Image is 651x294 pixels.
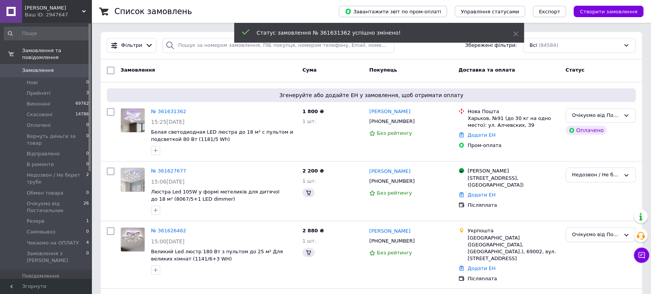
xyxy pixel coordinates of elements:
div: Очікуємо від Постачальник [572,112,620,120]
a: Фото товару [121,168,145,192]
a: [PERSON_NAME] [369,108,410,115]
span: 1 800 ₴ [302,109,324,114]
div: [GEOGRAPHIC_DATA] ([GEOGRAPHIC_DATA], [GEOGRAPHIC_DATA].), 69002, вул. [STREET_ADDRESS] [468,235,559,262]
span: Повідомлення [22,273,59,280]
div: Очікуємо від Постачальник [572,231,620,239]
span: 3 [86,90,89,97]
span: Відправлено [27,150,60,157]
span: Скасовані [27,111,53,118]
img: Фото товару [121,168,145,192]
span: Замовлення [121,67,155,73]
span: 0 [86,122,89,129]
a: № 361631362 [151,109,186,114]
span: 0 [86,133,89,147]
span: Без рейтингу [377,190,412,196]
img: Фото товару [121,109,145,132]
span: Статус [566,67,585,73]
span: Недозвон / Не берет трубк [27,172,86,185]
span: Створити замовлення [580,9,637,14]
a: № 361626462 [151,228,186,233]
a: Фото товару [121,227,145,252]
div: Укрпошта [468,227,559,234]
span: Обмен товара [27,190,63,197]
span: В ремонте [27,161,54,168]
span: Управління статусами [461,9,519,14]
span: 0 [86,161,89,168]
span: Резерв [27,218,45,225]
span: 15:25[DATE] [151,119,185,125]
span: 0 [86,150,89,157]
span: Без рейтингу [377,250,412,256]
span: Замовлення [22,67,54,74]
span: 0 [86,228,89,235]
span: Експорт [539,9,560,14]
h1: Список замовлень [114,7,192,16]
a: Люстра Led 105W у формі метеликів для дитячої до 18 м² (8067/5+1 LED dimmer) [151,189,279,202]
span: Самовывоз [27,228,55,235]
a: [PERSON_NAME] [369,168,410,175]
span: Прийняті [27,90,50,97]
input: Пошук [4,27,90,40]
input: Пошук за номером замовлення, ПІБ покупця, номером телефону, Email, номером накладної [162,38,394,53]
a: Створити замовлення [566,8,643,14]
div: Оплачено [566,126,607,135]
span: Доставка та оплата [458,67,515,73]
span: Без рейтингу [377,130,412,136]
span: 1 шт. [302,238,316,244]
div: Післяплата [468,275,559,282]
button: Чат з покупцем [634,248,649,263]
button: Експорт [533,6,566,17]
span: Завантажити звіт по пром-оплаті [345,8,441,15]
span: Вернуть деньги за товар [27,133,86,147]
span: 1 шт. [302,118,316,124]
div: [PERSON_NAME] [468,168,559,174]
a: Великий Led люстр 180 Вт з пультом до 25 м² Для великих кімнат (1141/6+3 WH) [151,249,283,262]
span: 0 [86,190,89,197]
a: Додати ЕН [468,265,495,271]
span: 1 [86,218,89,225]
span: (84584) [538,42,558,48]
span: 2 [86,172,89,185]
div: Статус замовлення № 361631362 успішно змінено! [257,29,494,37]
span: 1 шт. [302,178,316,184]
span: [PHONE_NUMBER] [369,118,415,124]
button: Завантажити звіт по пром-оплаті [339,6,447,17]
a: [PERSON_NAME] [369,228,410,235]
span: 69762 [76,101,89,107]
a: № 361627677 [151,168,186,174]
span: Оплачені [27,122,51,129]
a: Фото товару [121,108,145,133]
span: Нові [27,79,38,86]
div: Харьков, №91 (до 30 кг на одно место): ул. Алчевских, 39 [468,115,559,129]
span: Покупець [369,67,397,73]
div: Недозвон / Не берет трубк [572,171,620,179]
span: 0 [86,250,89,264]
a: Додати ЕН [468,192,495,198]
span: Фільтри [121,42,142,49]
span: Замовлення та повідомлення [22,47,92,61]
span: Чекаємо на ОПЛАТУ [27,240,79,246]
span: Згенеруйте або додайте ЕН у замовлення, щоб отримати оплату [110,91,633,99]
span: 2 880 ₴ [302,228,324,233]
span: Cума [302,67,317,73]
div: Ваш ID: 2947647 [25,11,92,18]
span: 15:06[DATE] [151,179,185,185]
span: Всі [529,42,537,49]
span: 0 [86,79,89,86]
div: Післяплата [468,202,559,209]
button: Створити замовлення [574,6,643,17]
span: [PHONE_NUMBER] [369,238,415,244]
button: Управління статусами [455,6,525,17]
span: 26 [84,200,89,214]
span: Збережені фільтри: [465,42,517,49]
span: 4 [86,240,89,246]
a: Белая светодиодная LED люстра до 18 м² с пультом и подсветкой 80 Вт (1181/5 Wh) [151,129,293,142]
div: [STREET_ADDRESS], ([GEOGRAPHIC_DATA]) [468,175,559,189]
span: 2 200 ₴ [302,168,324,174]
span: Виконані [27,101,50,107]
span: Люстри Ok [25,5,82,11]
span: 14786 [76,111,89,118]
